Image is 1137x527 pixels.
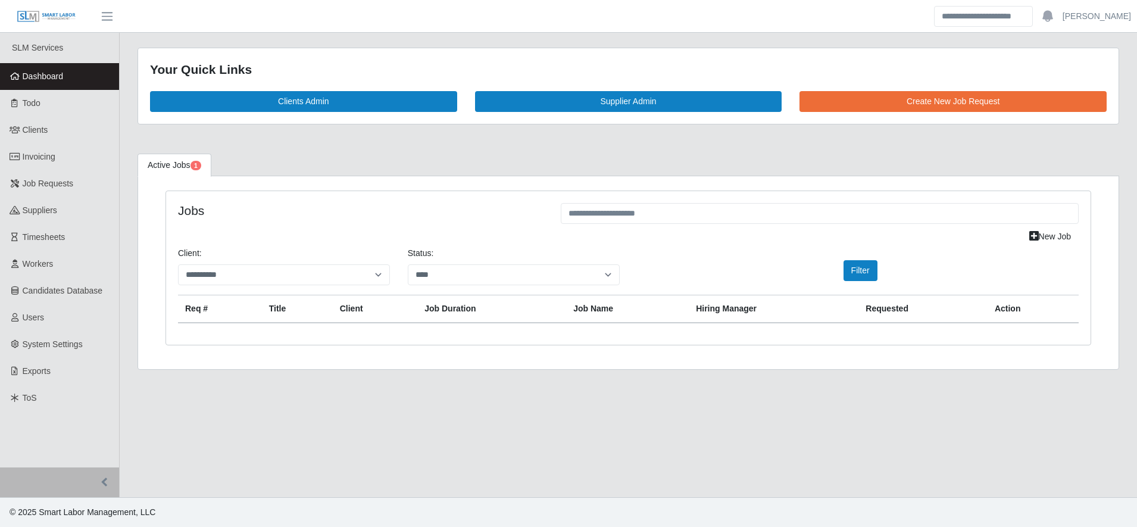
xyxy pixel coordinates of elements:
span: Users [23,313,45,322]
input: Search [934,6,1033,27]
a: Clients Admin [150,91,457,112]
button: Filter [844,260,877,281]
th: Job Name [566,295,689,323]
img: SLM Logo [17,10,76,23]
th: Job Duration [417,295,566,323]
span: Todo [23,98,40,108]
span: Candidates Database [23,286,103,295]
span: Pending Jobs [190,161,201,170]
span: Workers [23,259,54,269]
span: SLM Services [12,43,63,52]
th: Req # [178,295,262,323]
span: © 2025 Smart Labor Management, LLC [10,507,155,517]
span: Invoicing [23,152,55,161]
div: Your Quick Links [150,60,1107,79]
th: Requested [858,295,988,323]
span: System Settings [23,339,83,349]
a: Create New Job Request [799,91,1107,112]
label: Client: [178,247,202,260]
label: Status: [408,247,434,260]
a: Active Jobs [138,154,211,177]
th: Action [988,295,1079,323]
span: ToS [23,393,37,403]
h4: Jobs [178,203,543,218]
a: Supplier Admin [475,91,782,112]
th: Title [262,295,333,323]
th: Client [333,295,417,323]
span: Dashboard [23,71,64,81]
span: Suppliers [23,205,57,215]
a: New Job [1022,226,1079,247]
a: [PERSON_NAME] [1063,10,1131,23]
span: Clients [23,125,48,135]
span: Job Requests [23,179,74,188]
span: Timesheets [23,232,65,242]
th: Hiring Manager [689,295,858,323]
span: Exports [23,366,51,376]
